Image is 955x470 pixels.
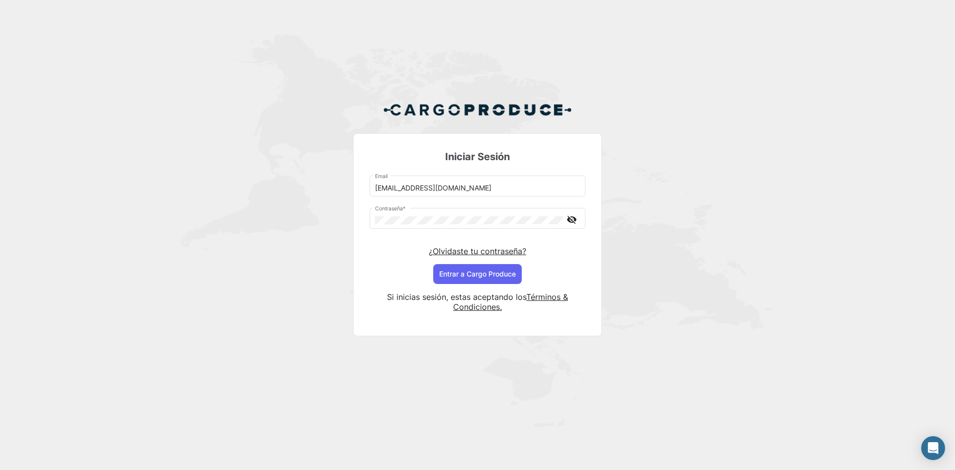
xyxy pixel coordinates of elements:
[429,246,526,256] a: ¿Olvidaste tu contraseña?
[383,98,572,122] img: Cargo Produce Logo
[566,213,577,226] mat-icon: visibility_off
[375,184,580,192] input: Email
[921,436,945,460] div: Abrir Intercom Messenger
[370,150,585,164] h3: Iniciar Sesión
[433,264,522,284] button: Entrar a Cargo Produce
[387,292,526,302] span: Si inicias sesión, estas aceptando los
[453,292,568,312] a: Términos & Condiciones.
